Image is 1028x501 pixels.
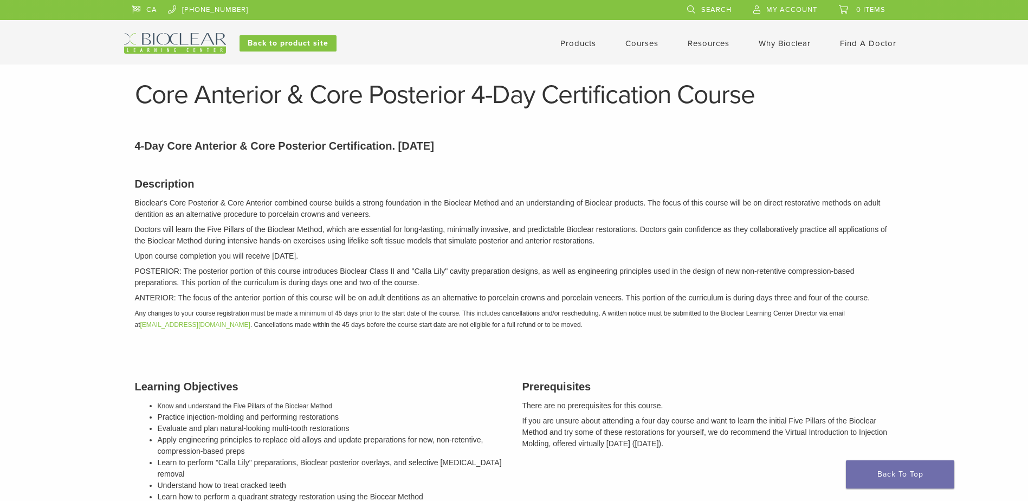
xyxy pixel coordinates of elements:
[135,82,894,108] h1: Core Anterior & Core Posterior 4-Day Certification Course
[158,402,332,410] span: Know and understand the Five Pillars of the Bioclear Method
[522,415,894,449] p: If you are unsure about attending a four day course and want to learn the initial Five Pillars of...
[135,197,894,220] p: Bioclear's Core Posterior & Core Anterior combined course builds a strong foundation in the Biocl...
[135,266,894,288] p: POSTERIOR: The posterior portion of this course introduces Bioclear Class II and "Calla Lily" cav...
[522,400,894,412] p: There are no prerequisites for this course.
[158,423,506,434] li: Evaluate and plan natural-looking multi-tooth restorations
[158,434,506,457] li: Apply engineering principles to replace old alloys and update preparations for new, non-retentive...
[135,378,506,395] h3: Learning Objectives
[124,33,226,54] img: Bioclear
[140,321,250,329] a: [EMAIL_ADDRESS][DOMAIN_NAME]
[135,176,894,192] h3: Description
[158,480,506,491] li: Understand how to treat cracked teeth
[135,251,894,262] p: Upon course completion you will receive [DATE].
[158,457,506,480] li: Learn to perform "Calla Lily" preparations, Bioclear posterior overlays, and selective [MEDICAL_D...
[856,5,885,14] span: 0 items
[135,310,845,329] em: Any changes to your course registration must be made a minimum of 45 days prior to the start date...
[135,138,894,154] p: 4-Day Core Anterior & Core Posterior Certification. [DATE]
[701,5,732,14] span: Search
[688,38,729,48] a: Resources
[560,38,596,48] a: Products
[240,35,337,52] a: Back to product site
[522,378,894,395] h3: Prerequisites
[135,224,894,247] p: Doctors will learn the Five Pillars of the Bioclear Method, which are essential for long-lasting,...
[625,38,658,48] a: Courses
[840,38,896,48] a: Find A Doctor
[135,292,894,304] p: ANTERIOR: The focus of the anterior portion of this course will be on adult dentitions as an alte...
[158,412,506,423] li: Practice injection-molding and performing restorations
[759,38,811,48] a: Why Bioclear
[846,460,954,489] a: Back To Top
[766,5,817,14] span: My Account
